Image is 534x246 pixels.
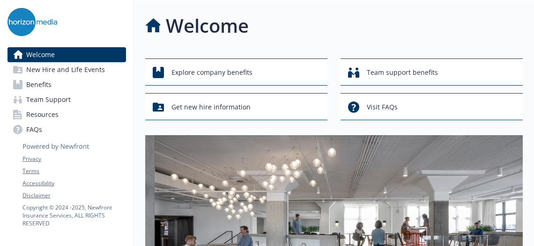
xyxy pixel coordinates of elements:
[7,107,126,122] a: Resources
[26,92,71,107] span: Team Support
[26,122,42,137] span: FAQs
[22,191,126,200] a: Disclaimer
[367,98,398,116] span: Visit FAQs
[341,93,523,120] button: Visit FAQs
[171,98,251,116] span: Get new hire information
[22,155,126,163] a: Privacy
[7,62,126,77] a: New Hire and Life Events
[171,64,252,81] span: Explore company benefits
[26,62,105,77] span: New Hire and Life Events
[7,92,126,107] a: Team Support
[7,122,126,137] a: FAQs
[22,167,126,175] a: Terms
[367,64,438,81] span: Team support benefits
[22,203,126,227] p: Copyright © 2024 - 2025 , Newfront Insurance Services, ALL RIGHTS RESERVED
[7,47,126,62] a: Welcome
[26,47,55,62] span: Welcome
[26,77,52,92] span: Benefits
[166,12,249,40] h1: Welcome
[145,93,327,120] button: Get new hire information
[26,107,59,122] span: Resources
[22,179,126,188] a: Accessibility
[7,77,126,92] a: Benefits
[145,58,327,86] button: Explore company benefits
[341,58,523,86] button: Team support benefits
